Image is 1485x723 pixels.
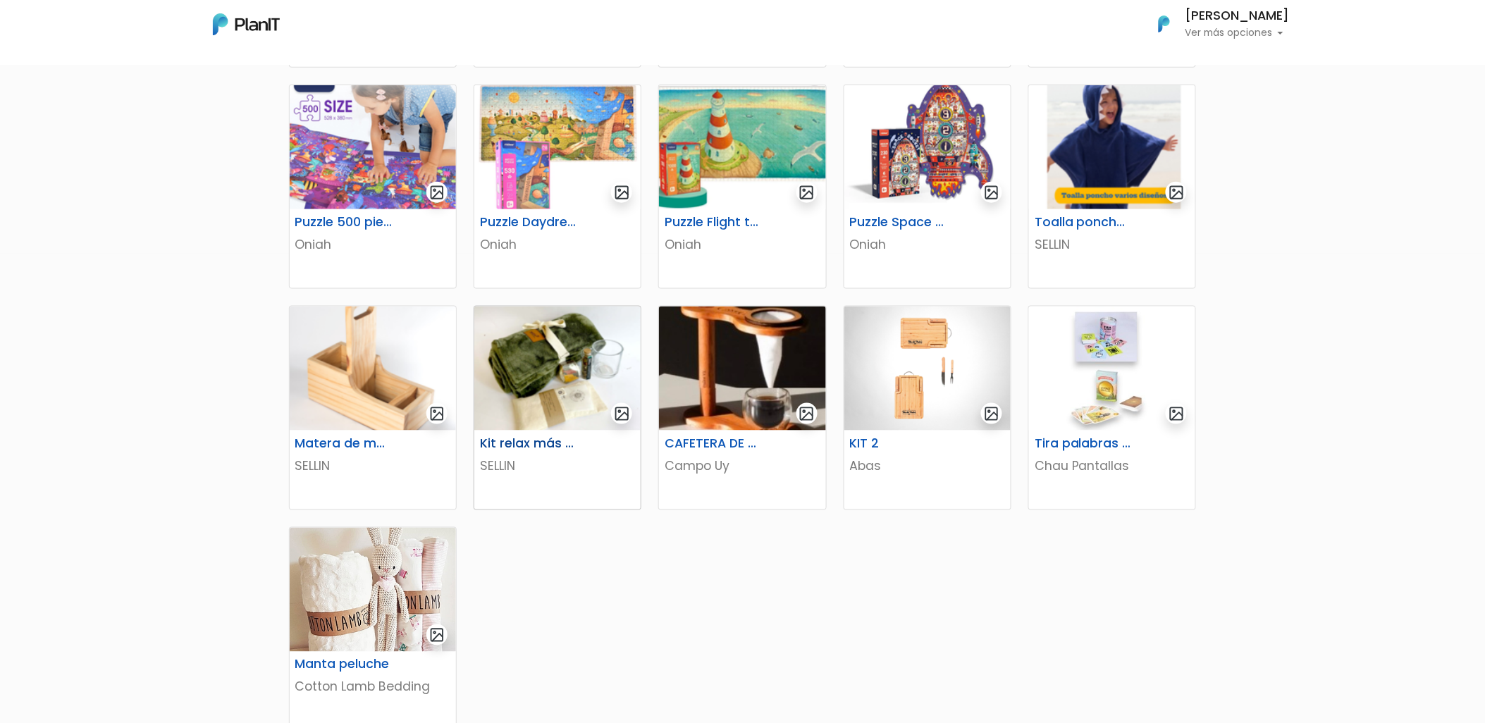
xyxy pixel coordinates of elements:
p: Chau Pantallas [1035,457,1190,475]
p: Cotton Lamb Bedding [295,678,450,696]
p: SELLIN [1035,235,1190,254]
button: PlanIt Logo [PERSON_NAME] Ver más opciones [1140,6,1290,42]
p: Oniah [480,235,635,254]
img: gallery-light [799,406,815,422]
img: gallery-light [984,185,1000,201]
img: thumb_image__64_.png [844,85,1011,209]
img: PlanIt Logo [1149,8,1180,39]
a: gallery-light Toalla poncho varios diseños SELLIN [1028,85,1196,289]
a: gallery-light Tira palabras + Cartas españolas Chau Pantallas [1028,306,1196,510]
img: gallery-light [984,406,1000,422]
img: thumb_manta.jpg [290,528,456,652]
img: gallery-light [614,406,630,422]
h6: Puzzle Space Rocket [842,215,956,230]
a: gallery-light KIT 2 Abas [844,306,1011,510]
img: thumb_68921f9ede5ef_captura-de-pantalla-2025-08-05-121323.png [474,307,641,431]
img: thumb_image__copia___copia___copia_-Photoroom__6_.jpg [1029,307,1195,431]
a: gallery-light Puzzle 500 piezas Oniah [289,85,457,289]
p: SELLIN [480,457,635,475]
h6: Matera de madera con Porta Celular [287,436,402,451]
p: Oniah [850,235,1005,254]
img: gallery-light [429,406,445,422]
img: gallery-light [429,185,445,201]
h6: Puzzle Flight to the horizon [656,215,771,230]
a: gallery-light Matera de madera con Porta Celular SELLIN [289,306,457,510]
a: gallery-light Kit relax más té SELLIN [474,306,641,510]
p: Oniah [295,235,450,254]
a: gallery-light CAFETERA DE GOTEO Campo Uy [658,306,826,510]
img: thumb_image__55_.png [474,85,641,209]
h6: [PERSON_NAME] [1185,10,1290,23]
img: gallery-light [1169,185,1185,201]
h6: Toalla poncho varios diseños [1026,215,1141,230]
h6: KIT 2 [842,436,956,451]
img: gallery-light [799,185,815,201]
img: thumb_46808385-B327-4404-90A4-523DC24B1526_4_5005_c.jpeg [659,307,825,431]
p: SELLIN [295,457,450,475]
img: gallery-light [1169,406,1185,422]
h6: Puzzle Daydreamer [472,215,586,230]
img: PlanIt Logo [213,13,280,35]
img: gallery-light [429,627,445,643]
h6: Puzzle 500 piezas [287,215,402,230]
img: thumb_WhatsApp_Image_2023-06-30_at_16.24.56-PhotoRoom.png [844,307,1011,431]
p: Oniah [665,235,820,254]
p: Campo Uy [665,457,820,475]
p: Abas [850,457,1005,475]
h6: CAFETERA DE GOTEO [656,436,771,451]
a: gallery-light Puzzle Space Rocket Oniah [844,85,1011,289]
h6: Manta peluche [287,657,402,672]
a: gallery-light Puzzle Flight to the horizon Oniah [658,85,826,289]
a: gallery-light Puzzle Daydreamer Oniah [474,85,641,289]
div: ¿Necesitás ayuda? [73,13,203,41]
p: Ver más opciones [1185,28,1290,38]
img: thumb_Captura_de_pantalla_2025-08-04_104830.png [1029,85,1195,209]
img: thumb_688cd36894cd4_captura-de-pantalla-2025-08-01-114651.png [290,307,456,431]
h6: Tira palabras + Cartas españolas [1026,436,1141,451]
h6: Kit relax más té [472,436,586,451]
img: thumb_image__53_.png [290,85,456,209]
img: thumb_image__59_.png [659,85,825,209]
img: gallery-light [614,185,630,201]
